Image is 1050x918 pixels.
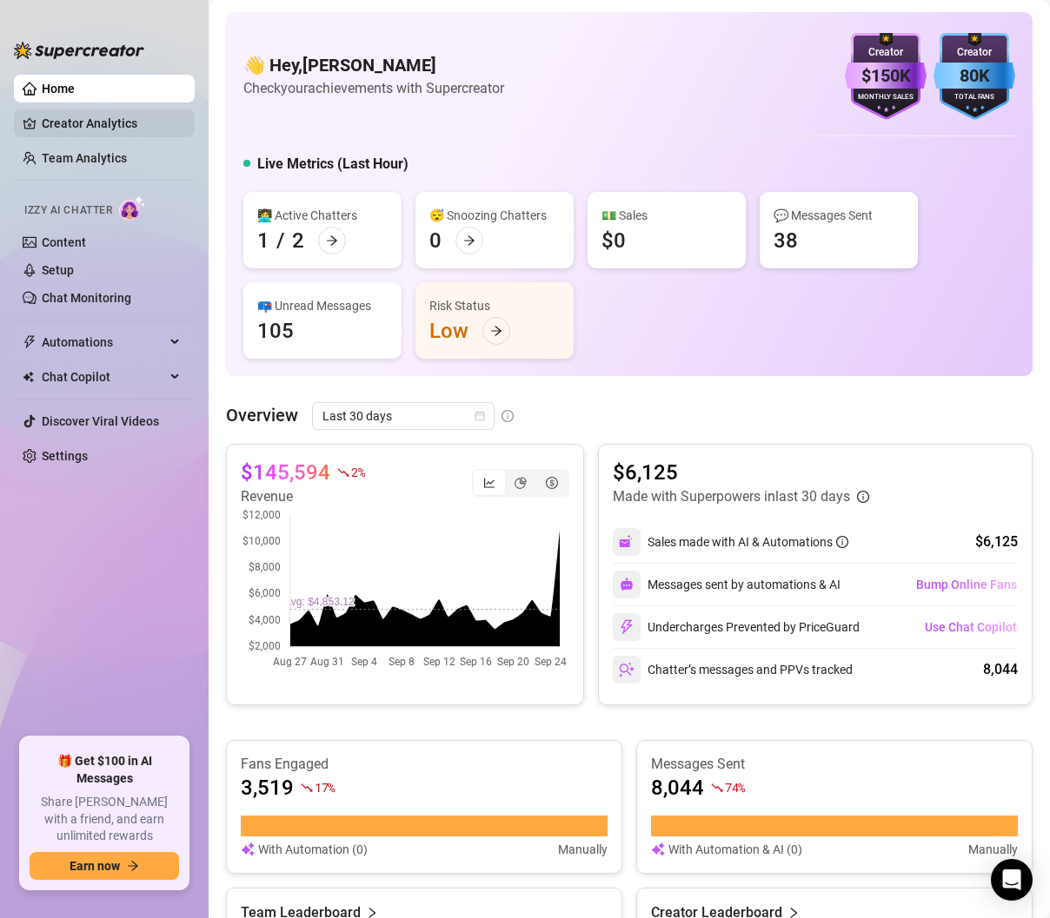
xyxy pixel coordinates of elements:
[30,794,179,845] span: Share [PERSON_NAME] with a friend, and earn unlimited rewards
[502,410,514,422] span: info-circle
[429,206,560,225] div: 😴 Snoozing Chatters
[258,840,368,859] article: With Automation (0)
[546,477,558,489] span: dollar-circle
[42,82,75,96] a: Home
[668,840,802,859] article: With Automation & AI (0)
[257,227,269,254] div: 1
[924,613,1018,641] button: Use Chat Copilot
[429,227,442,254] div: 0
[601,227,626,254] div: $0
[257,206,388,225] div: 👩‍💻 Active Chatters
[916,578,1017,591] span: Bump Online Fans
[42,449,88,463] a: Settings
[257,317,294,345] div: 105
[845,63,927,89] div: $150K
[351,464,364,480] span: 2 %
[241,459,330,486] article: $145,594
[292,227,304,254] div: 2
[475,411,485,421] span: calendar
[774,206,904,225] div: 💬 Messages Sent
[711,782,723,794] span: fall
[24,202,112,219] span: Izzy AI Chatter
[934,92,1015,103] div: Total Fans
[42,151,127,165] a: Team Analytics
[315,779,335,796] span: 17 %
[243,77,504,99] article: Check your achievements with Supercreator
[620,578,634,591] img: svg%3e
[127,860,139,872] span: arrow-right
[613,571,841,598] div: Messages sent by automations & AI
[651,774,704,802] article: 8,044
[934,44,1015,61] div: Creator
[613,486,850,507] article: Made with Superpowers in last 30 days
[70,859,120,873] span: Earn now
[774,227,798,254] div: 38
[257,154,409,175] h5: Live Metrics (Last Hour)
[915,571,1018,598] button: Bump Online Fans
[601,206,732,225] div: 💵 Sales
[925,620,1017,634] span: Use Chat Copilot
[241,840,255,859] img: svg%3e
[648,532,848,551] div: Sales made with AI & Automations
[429,296,560,315] div: Risk Status
[243,53,504,77] h4: 👋 Hey, [PERSON_NAME]
[119,195,146,221] img: AI Chatter
[241,774,294,802] article: 3,519
[463,234,475,247] span: arrow-right
[991,859,1033,901] div: Open Intercom Messenger
[42,109,181,137] a: Creator Analytics
[619,662,635,677] img: svg%3e
[613,613,860,641] div: Undercharges Prevented by PriceGuard
[337,466,349,479] span: fall
[226,402,298,428] article: Overview
[42,328,165,356] span: Automations
[472,469,569,497] div: segmented control
[845,44,927,61] div: Creator
[619,534,635,550] img: svg%3e
[257,296,388,315] div: 📪 Unread Messages
[42,263,74,277] a: Setup
[23,335,37,349] span: thunderbolt
[836,536,848,548] span: info-circle
[857,491,869,503] span: info-circle
[326,234,338,247] span: arrow-right
[619,619,635,635] img: svg%3e
[301,782,313,794] span: fall
[42,235,86,249] a: Content
[42,414,159,428] a: Discover Viral Videos
[490,325,502,337] span: arrow-right
[322,403,484,429] span: Last 30 days
[651,840,665,859] img: svg%3e
[42,291,131,305] a: Chat Monitoring
[42,363,165,391] span: Chat Copilot
[483,477,495,489] span: line-chart
[975,532,1018,552] div: $6,125
[845,92,927,103] div: Monthly Sales
[241,486,364,507] article: Revenue
[934,63,1015,89] div: 80K
[613,459,869,486] article: $6,125
[23,371,34,383] img: Chat Copilot
[14,42,144,59] img: logo-BBDzfeDw.svg
[845,33,927,120] img: purple-badge-B9DA21FR.svg
[725,779,745,796] span: 74 %
[934,33,1015,120] img: blue-badge-DgoSNQY1.svg
[983,659,1018,680] div: 8,044
[30,852,179,880] button: Earn nowarrow-right
[613,656,853,684] div: Chatter’s messages and PPVs tracked
[558,840,608,859] article: Manually
[968,840,1018,859] article: Manually
[30,753,179,787] span: 🎁 Get $100 in AI Messages
[241,755,608,774] article: Fans Engaged
[515,477,527,489] span: pie-chart
[651,755,1018,774] article: Messages Sent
